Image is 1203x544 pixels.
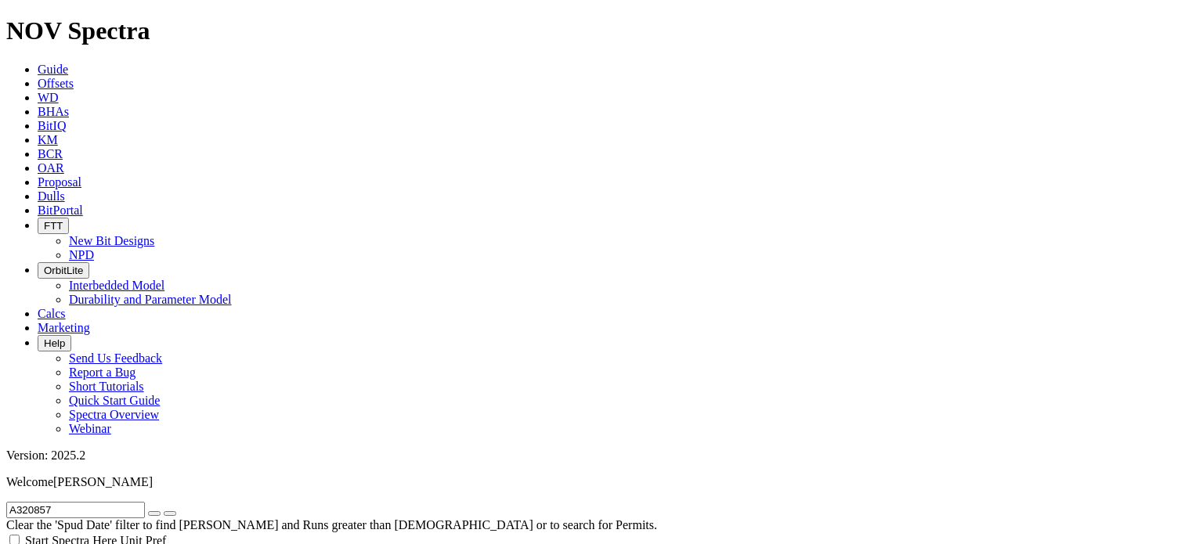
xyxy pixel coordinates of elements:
a: WD [38,91,59,104]
a: Dulls [38,189,65,203]
h1: NOV Spectra [6,16,1197,45]
a: Send Us Feedback [69,351,162,365]
button: Help [38,335,71,351]
a: Calcs [38,307,66,320]
a: Short Tutorials [69,380,144,393]
span: FTT [44,220,63,232]
span: Clear the 'Spud Date' filter to find [PERSON_NAME] and Runs greater than [DEMOGRAPHIC_DATA] or to... [6,518,657,531]
div: Version: 2025.2 [6,449,1197,463]
a: Report a Bug [69,366,135,379]
span: OrbitLite [44,265,83,276]
button: FTT [38,218,69,234]
a: BHAs [38,105,69,118]
a: Spectra Overview [69,408,159,421]
a: NPD [69,248,94,261]
a: KM [38,133,58,146]
a: Offsets [38,77,74,90]
a: BCR [38,147,63,160]
a: BitIQ [38,119,66,132]
a: Webinar [69,422,111,435]
input: Search [6,502,145,518]
a: Interbedded Model [69,279,164,292]
a: Durability and Parameter Model [69,293,232,306]
a: Guide [38,63,68,76]
a: New Bit Designs [69,234,154,247]
span: [PERSON_NAME] [53,475,153,488]
a: Marketing [38,321,90,334]
button: OrbitLite [38,262,89,279]
a: OAR [38,161,64,175]
a: Proposal [38,175,81,189]
a: Quick Start Guide [69,394,160,407]
span: Help [44,337,65,349]
a: BitPortal [38,204,83,217]
p: Welcome [6,475,1197,489]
